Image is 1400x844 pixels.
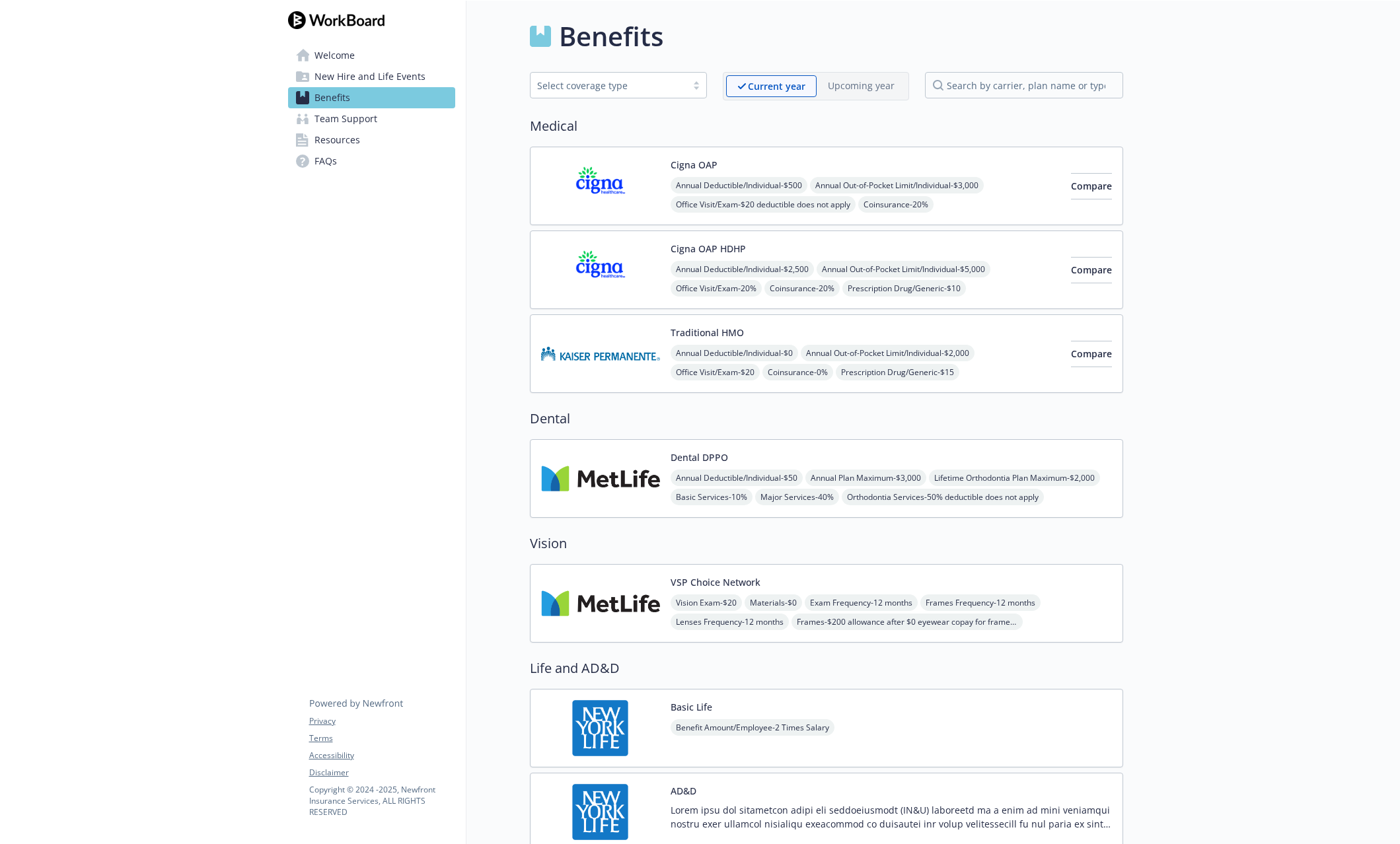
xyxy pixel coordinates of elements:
a: Team Support [288,108,455,129]
span: Vision Exam - $20 [671,594,742,611]
div: Select coverage type [537,79,680,92]
span: Prescription Drug/Generic - $10 [842,280,966,297]
span: Benefits [314,87,350,108]
img: New York Life Insurance Company carrier logo [541,700,660,756]
p: Upcoming year [828,79,895,92]
h2: Dental [530,409,1123,429]
span: New Hire and Life Events [314,66,425,87]
span: Basic Services - 10% [671,489,753,505]
input: search by carrier, plan name or type [925,72,1123,98]
img: Metlife Inc carrier logo [541,575,660,631]
a: Terms [309,732,455,744]
span: Lenses Frequency - 12 months [671,614,789,630]
span: Compare [1071,347,1112,360]
span: Prescription Drug/Generic - $15 [836,364,959,380]
span: FAQs [314,151,337,172]
a: Benefits [288,87,455,108]
span: Resources [314,129,360,151]
span: Team Support [314,108,377,129]
p: Lorem ipsu dol sitametcon adipi eli seddoeiusmodt (IN&U) laboreetd ma a enim ad mini veniamqui no... [671,803,1112,831]
span: Annual Deductible/Individual - $50 [671,470,803,486]
a: FAQs [288,151,455,172]
img: CIGNA carrier logo [541,242,660,298]
a: Accessibility [309,750,455,761]
a: New Hire and Life Events [288,66,455,87]
button: Dental DPPO [671,450,728,464]
button: AD&D [671,784,696,798]
span: Office Visit/Exam - 20% [671,280,762,297]
span: Welcome [314,45,355,66]
a: Privacy [309,715,455,727]
button: Traditional HMO [671,326,744,339]
img: New York Life Insurance Company carrier logo [541,784,660,840]
button: Cigna OAP [671,158,718,172]
button: Basic Life [671,700,712,714]
span: Coinsurance - 20% [858,196,934,213]
span: Annual Deductible/Individual - $0 [671,345,798,361]
h2: Vision [530,534,1123,553]
span: Frames Frequency - 12 months [920,594,1041,611]
span: Compare [1071,180,1112,192]
span: Frames - $200 allowance after $0 eyewear copay for frame; Costco, Walmart and Sam's Club: $110 al... [792,614,1023,630]
h2: Life and AD&D [530,658,1123,678]
button: Compare [1071,173,1112,199]
span: Exam Frequency - 12 months [805,594,918,611]
span: Office Visit/Exam - $20 deductible does not apply [671,196,856,213]
span: Coinsurance - 0% [762,364,833,380]
span: Annual Out-of-Pocket Limit/Individual - $2,000 [801,345,975,361]
button: Cigna OAP HDHP [671,242,746,256]
img: Metlife Inc carrier logo [541,450,660,507]
span: Upcoming year [817,75,906,97]
p: Current year [748,79,805,93]
a: Welcome [288,45,455,66]
span: Orthodontia Services - 50% deductible does not apply [842,489,1044,505]
span: Annual Deductible/Individual - $2,500 [671,261,814,277]
span: Coinsurance - 20% [764,280,840,297]
span: Office Visit/Exam - $20 [671,364,760,380]
button: Compare [1071,341,1112,367]
h2: Medical [530,116,1123,136]
span: Major Services - 40% [755,489,839,505]
span: Lifetime Orthodontia Plan Maximum - $2,000 [929,470,1100,486]
a: Resources [288,129,455,151]
a: Disclaimer [309,767,455,779]
p: Copyright © 2024 - 2025 , Newfront Insurance Services, ALL RIGHTS RESERVED [309,784,455,818]
button: VSP Choice Network [671,575,760,589]
span: Annual Deductible/Individual - $500 [671,177,807,193]
button: Compare [1071,257,1112,283]
span: Annual Out-of-Pocket Limit/Individual - $5,000 [817,261,990,277]
span: Compare [1071,264,1112,276]
span: Materials - $0 [745,594,802,611]
span: Annual Out-of-Pocket Limit/Individual - $3,000 [810,177,984,193]
h1: Benefits [559,17,663,56]
span: Annual Plan Maximum - $3,000 [805,470,926,486]
span: Benefit Amount/Employee - 2 Times Salary [671,719,834,736]
img: CIGNA carrier logo [541,158,660,214]
img: Kaiser Permanente Insurance Company carrier logo [541,326,660,382]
